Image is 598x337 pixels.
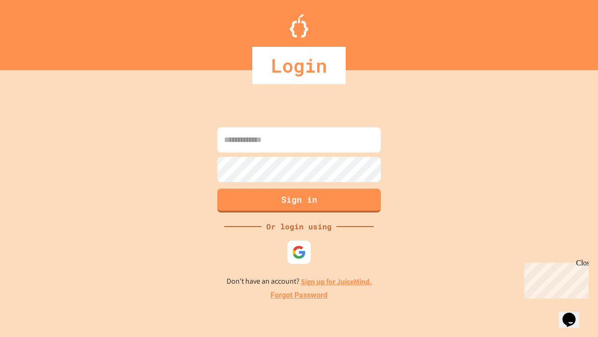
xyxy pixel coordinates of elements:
iframe: chat widget [520,259,589,299]
iframe: chat widget [559,300,589,328]
p: Don't have an account? [227,276,372,287]
button: Sign in [217,189,381,212]
a: Forgot Password [271,290,327,301]
img: google-icon.svg [292,245,306,259]
div: Or login using [262,221,336,232]
div: Chat with us now!Close [4,4,64,59]
div: Login [252,47,346,84]
a: Sign up for JuiceMind. [301,277,372,286]
img: Logo.svg [290,14,308,37]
